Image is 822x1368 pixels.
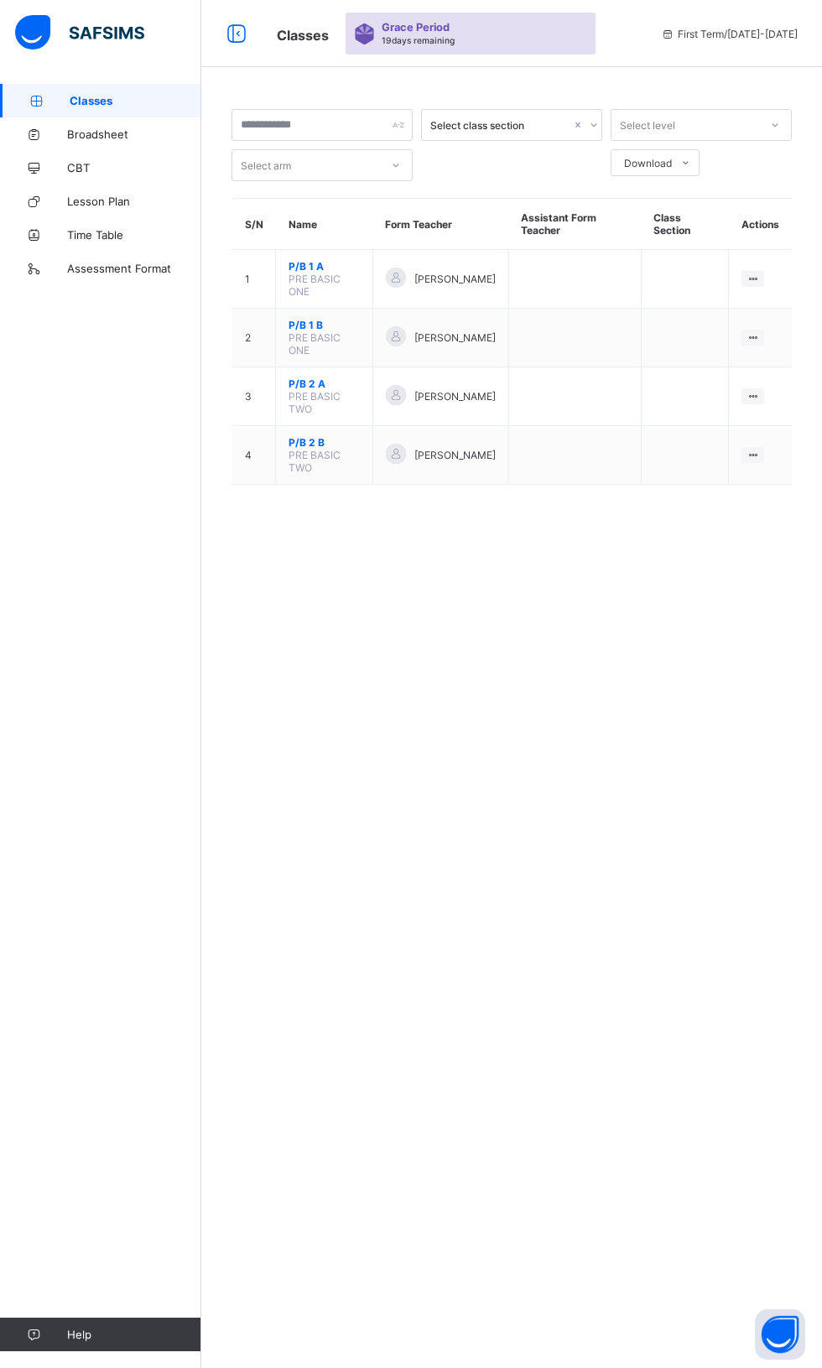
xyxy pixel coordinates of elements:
img: safsims [15,15,144,50]
span: [PERSON_NAME] [414,331,496,344]
span: PRE BASIC TWO [289,449,341,474]
span: Help [67,1328,200,1341]
span: Classes [70,94,201,107]
span: Classes [277,27,329,44]
span: PRE BASIC ONE [289,273,341,298]
div: Select level [620,109,675,141]
span: Download [624,157,672,169]
button: Open asap [755,1309,805,1360]
td: 1 [232,250,276,309]
span: P/B 1 B [289,319,360,331]
th: Name [276,199,373,250]
span: [PERSON_NAME] [414,390,496,403]
span: Assessment Format [67,262,201,275]
span: CBT [67,161,201,174]
th: S/N [232,199,276,250]
th: Class Section [641,199,729,250]
span: Broadsheet [67,127,201,141]
span: session/term information [661,28,798,40]
span: PRE BASIC ONE [289,331,341,356]
td: 3 [232,367,276,426]
span: PRE BASIC TWO [289,390,341,415]
div: Select class section [430,119,571,132]
span: [PERSON_NAME] [414,273,496,285]
span: 19 days remaining [382,35,455,45]
th: Assistant Form Teacher [508,199,641,250]
th: Form Teacher [372,199,508,250]
span: Grace Period [382,21,450,34]
td: 2 [232,309,276,367]
span: Time Table [67,228,201,242]
span: [PERSON_NAME] [414,449,496,461]
span: P/B 2 A [289,377,360,390]
span: Lesson Plan [67,195,201,208]
div: Select arm [241,149,291,181]
img: sticker-purple.71386a28dfed39d6af7621340158ba97.svg [354,23,375,44]
td: 4 [232,426,276,485]
span: P/B 1 A [289,260,360,273]
th: Actions [729,199,792,250]
span: P/B 2 B [289,436,360,449]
